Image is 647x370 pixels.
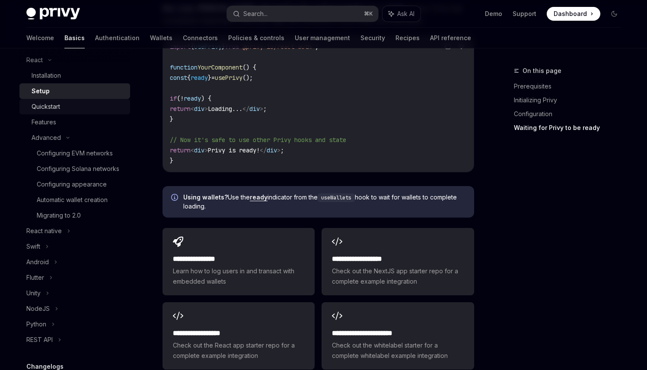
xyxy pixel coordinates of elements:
[280,146,284,154] span: ;
[19,68,130,83] a: Installation
[19,177,130,192] a: Configuring appearance
[19,161,130,177] a: Configuring Solana networks
[37,195,108,205] div: Automatic wallet creation
[177,95,180,102] span: (
[360,28,385,48] a: Security
[191,74,208,82] span: ready
[208,146,260,154] span: Privy is ready!
[194,105,204,113] span: div
[37,148,113,158] div: Configuring EVM networks
[250,193,268,201] a: ready
[211,74,215,82] span: =
[204,105,208,113] span: >
[201,95,211,102] span: ) {
[514,93,628,107] a: Initializing Privy
[514,107,628,121] a: Configuration
[485,9,502,18] a: Demo
[183,28,218,48] a: Connectors
[198,63,242,71] span: YourComponent
[191,146,194,154] span: <
[184,95,201,102] span: ready
[228,28,284,48] a: Policies & controls
[191,105,194,113] span: <
[263,105,267,113] span: ;
[243,9,268,19] div: Search...
[150,28,172,48] a: Wallets
[180,95,184,102] span: !
[26,241,40,252] div: Swift
[260,146,267,154] span: </
[183,193,465,211] span: Use the indicator from the hook to wait for wallets to complete loading.
[37,210,81,221] div: Migrating to 2.0
[170,105,191,113] span: return
[332,340,463,361] span: Check out the whitelabel starter for a complete whitelabel example integration
[513,9,536,18] a: Support
[26,8,80,20] img: dark logo
[523,66,561,76] span: On this page
[173,266,304,287] span: Learn how to log users in and transact with embedded wallets
[170,157,173,164] span: }
[208,105,242,113] span: Loading...
[204,146,208,154] span: >
[26,257,49,267] div: Android
[163,302,315,370] a: **** **** **** ***Check out the React app starter repo for a complete example integration
[322,228,474,295] a: **** **** **** ****Check out the NextJS app starter repo for a complete example integration
[19,192,130,208] a: Automatic wallet creation
[547,7,600,21] a: Dashboard
[170,95,177,102] span: if
[194,146,204,154] span: div
[260,105,263,113] span: >
[249,105,260,113] span: div
[170,74,187,82] span: const
[26,335,53,345] div: REST API
[64,28,85,48] a: Basics
[170,136,346,144] span: // Now it's safe to use other Privy hooks and state
[170,115,173,123] span: }
[171,194,180,202] svg: Info
[26,226,62,236] div: React native
[397,9,414,18] span: Ask AI
[32,117,56,127] div: Features
[26,272,44,283] div: Flutter
[267,146,277,154] span: div
[37,164,119,174] div: Configuring Solana networks
[607,7,621,21] button: Toggle dark mode
[430,28,471,48] a: API reference
[19,83,130,99] a: Setup
[277,146,280,154] span: >
[19,145,130,161] a: Configuring EVM networks
[364,10,373,17] span: ⌘ K
[170,63,198,71] span: function
[332,266,463,287] span: Check out the NextJS app starter repo for a complete example integration
[215,74,242,82] span: usePrivy
[514,121,628,135] a: Waiting for Privy to be ready
[19,208,130,223] a: Migrating to 2.0
[554,9,587,18] span: Dashboard
[26,288,41,298] div: Unity
[32,70,61,81] div: Installation
[208,74,211,82] span: }
[227,6,378,22] button: Search...⌘K
[32,86,50,96] div: Setup
[242,63,256,71] span: () {
[26,319,46,329] div: Python
[26,304,50,314] div: NodeJS
[37,179,107,190] div: Configuring appearance
[187,74,191,82] span: {
[163,228,315,295] a: **** **** **** *Learn how to log users in and transact with embedded wallets
[242,105,249,113] span: </
[514,79,628,93] a: Prerequisites
[32,133,61,143] div: Advanced
[295,28,350,48] a: User management
[19,114,130,130] a: Features
[32,101,60,112] div: Quickstart
[19,99,130,114] a: Quickstart
[173,340,304,361] span: Check out the React app starter repo for a complete example integration
[322,302,474,370] a: **** **** **** **** ***Check out the whitelabel starter for a complete whitelabel example integra...
[26,28,54,48] a: Welcome
[170,146,191,154] span: return
[318,193,355,202] code: useWallets
[382,6,421,22] button: Ask AI
[95,28,140,48] a: Authentication
[242,74,253,82] span: ();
